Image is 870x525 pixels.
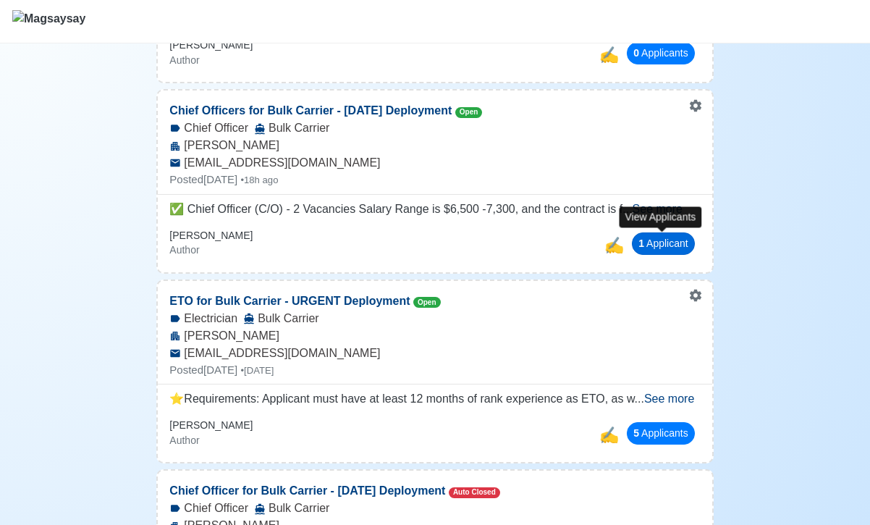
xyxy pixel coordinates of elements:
div: Bulk Carrier [254,500,329,517]
p: ETO for Bulk Carrier - URGENT Deployment [158,281,452,310]
div: [PERSON_NAME] [158,327,711,345]
button: Magsaysay [12,1,86,43]
button: 5 Applicants [627,422,695,445]
span: Auto Closed [449,487,500,498]
button: copy [596,419,621,450]
div: Posted [DATE] [158,172,711,188]
h6: [PERSON_NAME] [169,419,253,432]
div: Posted [DATE] [158,362,711,379]
button: 0 Applicants [627,42,695,64]
span: See more [644,392,694,405]
p: Chief Officer for Bulk Carrier - [DATE] Deployment [158,471,511,500]
span: 0 [633,47,639,59]
h6: [PERSON_NAME] [169,230,253,242]
button: copy [601,230,626,261]
h6: [PERSON_NAME] [169,39,253,51]
span: Open [413,297,441,308]
small: Author [169,244,199,256]
small: • [DATE] [240,365,274,376]
span: 1 [638,238,644,249]
div: [EMAIL_ADDRESS][DOMAIN_NAME] [158,345,711,362]
span: ⭐️Requirements: Applicant must have at least 12 months of rank experience as ETO, as w [169,392,634,405]
span: Open [455,107,483,118]
span: Electrician [184,310,237,327]
span: copy [599,426,619,444]
div: [EMAIL_ADDRESS][DOMAIN_NAME] [158,154,711,172]
span: ✅ Chief Officer (C/O) - 2 Vacancies Salary Range is $6,500 -7,300, and the contract is f [169,203,622,215]
div: [PERSON_NAME] [158,137,711,154]
div: Bulk Carrier [243,310,318,327]
button: copy [596,39,621,70]
div: View Applicants [620,206,702,227]
span: ... [635,392,695,405]
small: Author [169,54,199,66]
span: copy [599,46,619,64]
small: Author [169,434,199,446]
small: • 18h ago [240,175,278,185]
span: Chief Officer [184,500,248,517]
div: Bulk Carrier [254,119,329,137]
span: copy [604,236,624,254]
span: 5 [633,427,639,439]
p: Chief Officers for Bulk Carrier - [DATE] Deployment [158,91,494,119]
img: Magsaysay [12,10,85,36]
button: 1 Applicant [632,232,695,255]
span: Chief Officer [184,119,248,137]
